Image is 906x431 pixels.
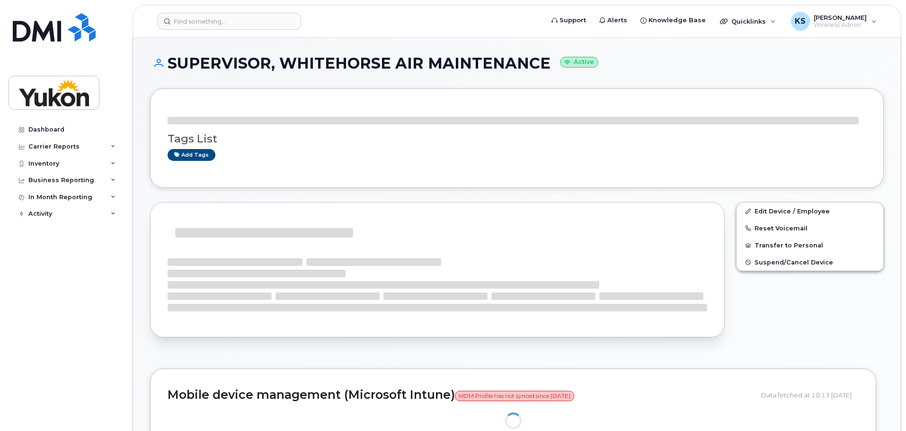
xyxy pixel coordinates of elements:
small: Active [560,57,598,68]
button: Suspend/Cancel Device [737,254,883,271]
span: MDM Profile has not synced since [DATE] [455,391,574,401]
a: Edit Device / Employee [737,202,883,220]
h3: Tags List [168,133,866,145]
div: Data fetched at 10:13 [DATE] [761,386,859,404]
button: Transfer to Personal [737,237,883,254]
span: Suspend/Cancel Device [755,259,833,266]
a: Add tags [168,149,215,161]
h1: SUPERVISOR, WHITEHORSE AIR MAINTENANCE [150,55,884,71]
h2: Mobile device management (Microsoft Intune) [168,388,754,402]
button: Reset Voicemail [737,220,883,237]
